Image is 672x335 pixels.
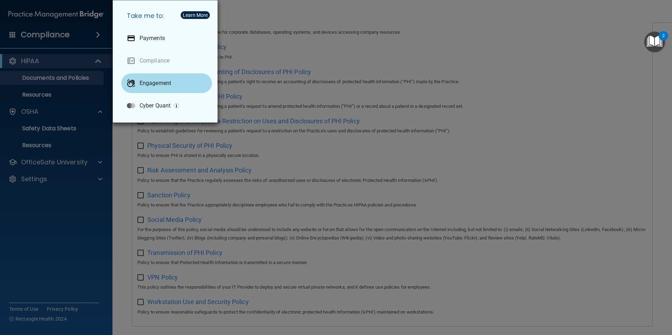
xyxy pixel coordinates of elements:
a: Payments [121,28,212,48]
a: Compliance [121,51,212,71]
a: Engagement [121,73,212,93]
button: Open Resource Center, 2 new notifications [644,32,665,52]
iframe: Drift Widget Chat Controller [637,287,664,313]
button: Learn More [181,11,210,19]
p: Engagement [140,80,171,87]
p: Payments [140,35,165,42]
p: Cyber Quant [140,102,170,109]
h5: Take me to: [121,6,212,26]
a: Cyber Quant [121,96,212,116]
div: 2 [662,36,665,45]
div: Learn More [183,13,208,18]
